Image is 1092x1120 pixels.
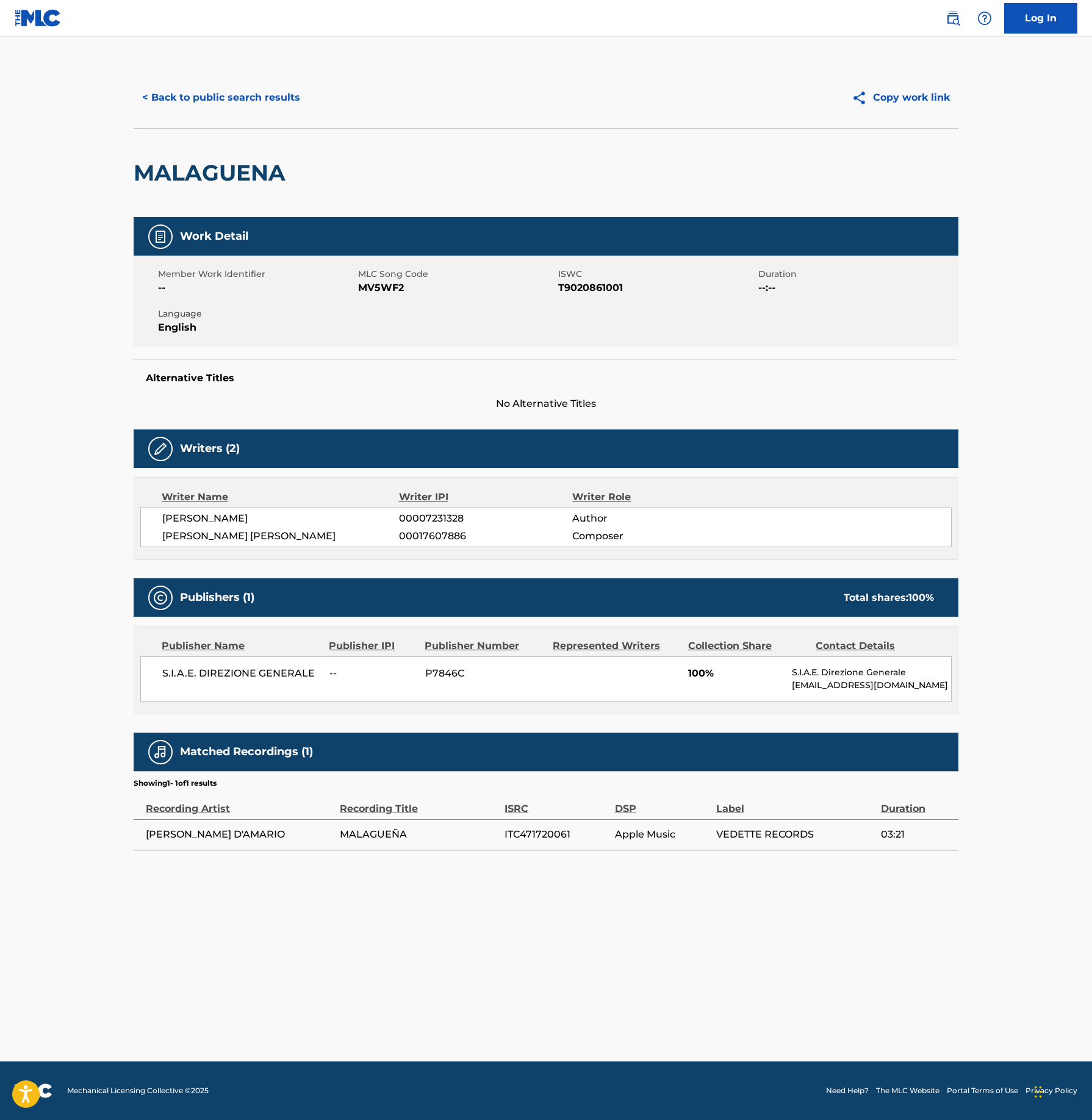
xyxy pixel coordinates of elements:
span: MALAGUEÑA [340,827,498,842]
span: MV5WF2 [358,281,555,295]
div: Recording Artist [146,789,334,816]
p: [EMAIL_ADDRESS][DOMAIN_NAME] [792,679,951,692]
img: search [946,11,960,26]
img: MLC Logo [15,9,62,27]
div: DSP [615,789,710,816]
span: P7846C [425,666,544,681]
span: 00007231328 [399,511,572,526]
span: T9020861001 [558,281,755,295]
h5: Matched Recordings (1) [180,745,313,759]
div: Writer IPI [399,490,573,504]
span: Apple Music [615,827,710,842]
div: Total shares: [844,591,934,605]
img: logo [15,1083,52,1098]
div: Drag [1035,1074,1042,1110]
h5: Publishers (1) [180,591,254,605]
span: Author [572,511,730,526]
span: [PERSON_NAME] [162,511,399,526]
div: Recording Title [340,789,498,816]
p: S.I.A.E. Direzione Generale [792,666,951,679]
span: English [158,320,355,335]
h5: Work Detail [180,229,248,243]
div: Duration [881,789,952,816]
img: Publishers [153,591,168,605]
h5: Writers (2) [180,442,240,456]
span: --:-- [758,281,955,295]
img: Work Detail [153,229,168,244]
span: 03:21 [881,827,952,842]
div: Represented Writers [553,639,679,653]
button: < Back to public search results [134,82,309,113]
div: Help [972,6,997,31]
h5: Alternative Titles [146,372,946,384]
a: The MLC Website [876,1085,939,1096]
div: Label [716,789,875,816]
div: ISRC [505,789,608,816]
a: Log In [1004,3,1077,34]
span: Duration [758,268,955,281]
div: Publisher Name [162,639,320,653]
span: VEDETTE RECORDS [716,827,875,842]
span: ITC471720061 [505,827,608,842]
span: [PERSON_NAME] D'AMARIO [146,827,334,842]
img: Copy work link [852,90,873,106]
span: 00017607886 [399,529,572,544]
div: Writer Role [572,490,730,504]
iframe: Chat Widget [1031,1061,1092,1120]
a: Privacy Policy [1026,1085,1077,1096]
img: help [977,11,992,26]
span: -- [329,666,416,681]
div: Contact Details [816,639,934,653]
span: No Alternative Titles [134,397,958,411]
img: Matched Recordings [153,745,168,759]
span: 100 % [908,592,934,603]
span: -- [158,281,355,295]
a: Public Search [941,6,965,31]
a: Need Help? [826,1085,869,1096]
button: Copy work link [843,82,958,113]
span: Member Work Identifier [158,268,355,281]
a: Portal Terms of Use [947,1085,1018,1096]
span: S.I.A.E. DIREZIONE GENERALE [162,666,320,681]
div: Collection Share [688,639,806,653]
div: Publisher Number [425,639,543,653]
span: Mechanical Licensing Collective © 2025 [67,1085,209,1096]
span: Composer [572,529,730,544]
div: Publisher IPI [329,639,415,653]
span: 100% [688,666,783,681]
img: Writers [153,442,168,456]
span: Language [158,307,355,320]
span: ISWC [558,268,755,281]
div: Writer Name [162,490,399,504]
span: [PERSON_NAME] [PERSON_NAME] [162,529,399,544]
p: Showing 1 - 1 of 1 results [134,778,217,789]
span: MLC Song Code [358,268,555,281]
h2: MALAGUENA [134,159,292,187]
